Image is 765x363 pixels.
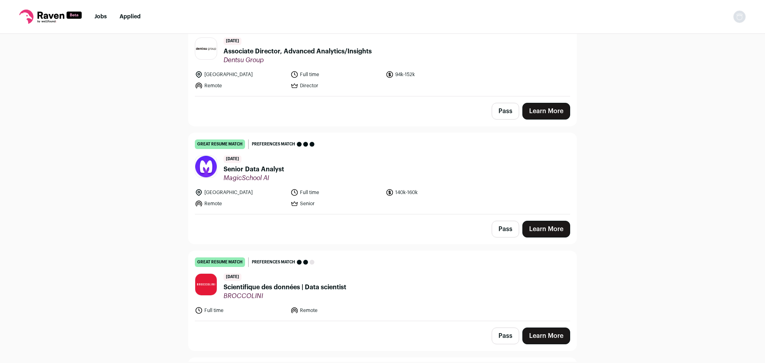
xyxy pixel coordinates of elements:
a: Applied [120,14,141,20]
span: [DATE] [224,155,241,163]
li: Remote [195,82,286,90]
img: 93524caa8b8d1a799f0d315cca4e40320ecd84ced9adb2693152f7e5431528d6.jpg [195,274,217,295]
li: Senior [290,200,381,208]
button: Open dropdown [733,10,746,23]
a: Learn More [522,328,570,344]
span: Associate Director, Advanced Analytics/Insights [224,47,372,56]
button: Pass [492,221,519,237]
a: great resume match Preferences match [DATE] Senior Data Analyst MagicSchool AI [GEOGRAPHIC_DATA] ... [188,133,577,214]
span: [DATE] [224,37,241,45]
a: Learn More [522,103,570,120]
li: Full time [290,71,381,78]
button: Pass [492,328,519,344]
img: 6347a14b7344dbca6d6fa04f7435a8e5ddaad41759ec016e91cae294c72f6977.jpg [195,46,217,51]
span: Preferences match [252,140,295,148]
a: Jobs [94,14,107,20]
li: Full time [195,306,286,314]
li: 140k-160k [386,188,477,196]
a: Learn More [522,221,570,237]
a: good resume match Preferences match [DATE] Associate Director, Advanced Analytics/Insights Dentsu... [188,15,577,96]
li: [GEOGRAPHIC_DATA] [195,71,286,78]
li: Director [290,82,381,90]
span: [DATE] [224,273,241,281]
span: Dentsu Group [224,56,372,64]
li: 94k-152k [386,71,477,78]
li: [GEOGRAPHIC_DATA] [195,188,286,196]
div: great resume match [195,139,245,149]
li: Remote [195,200,286,208]
li: Remote [290,306,381,314]
span: MagicSchool AI [224,174,284,182]
span: Preferences match [252,258,295,266]
div: great resume match [195,257,245,267]
span: Scientifique des données | Data scientist [224,283,346,292]
a: great resume match Preferences match [DATE] Scientifique des données | Data scientist BROCCOLINI ... [188,251,577,321]
li: Full time [290,188,381,196]
img: 2510c71078bd75e37ac0edb428442ea4acc6be0b0816fb46172f0239aa2d3b6c.jpg [195,156,217,177]
img: nopic.png [733,10,746,23]
span: BROCCOLINI [224,292,346,300]
span: Senior Data Analyst [224,165,284,174]
button: Pass [492,103,519,120]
